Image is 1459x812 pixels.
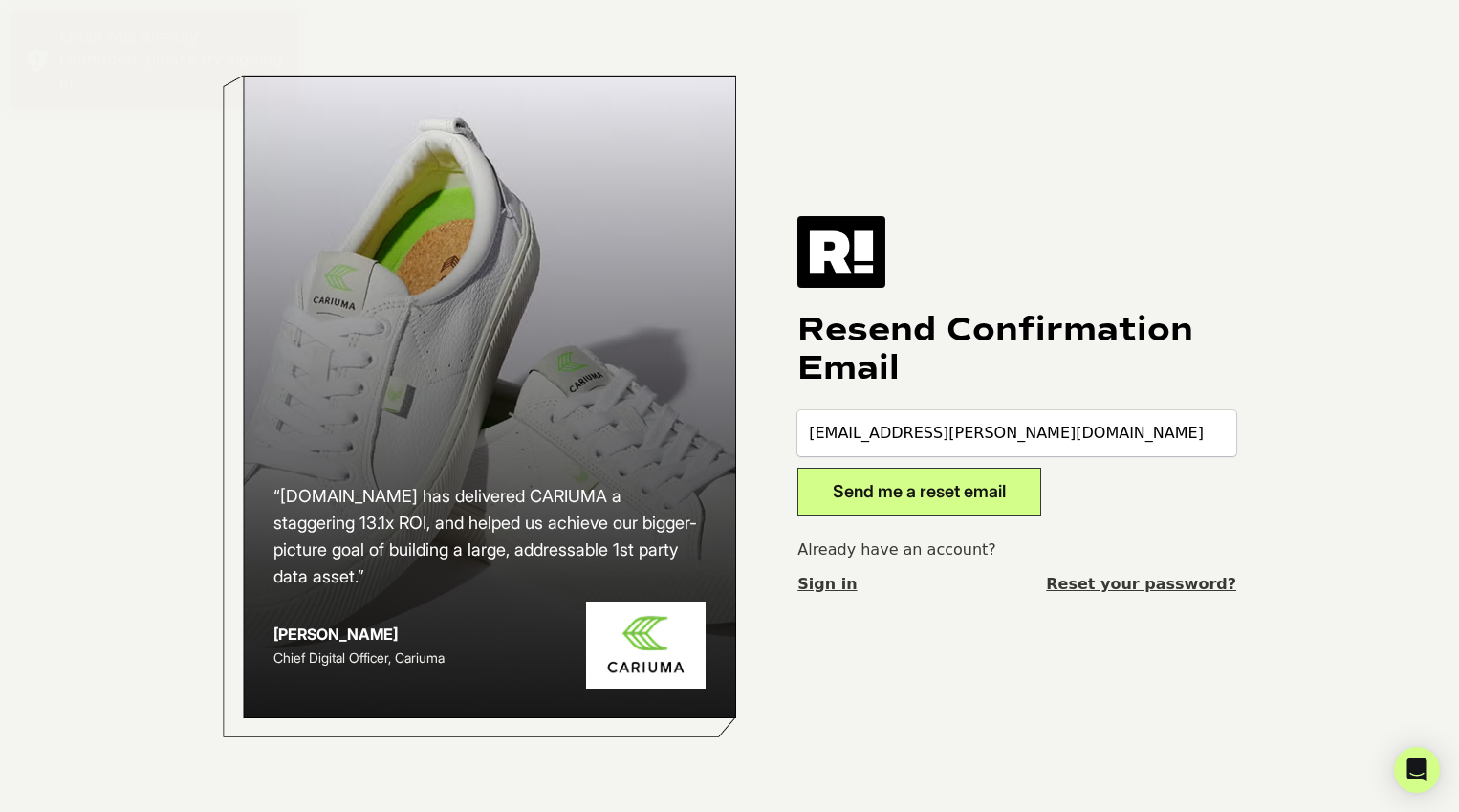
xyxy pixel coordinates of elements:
p: Already have an account? [797,538,1236,561]
a: Reset your password? [1046,573,1236,596]
span: Chief Digital Officer, Cariuma [273,649,445,666]
button: Send me a reset email [797,468,1041,516]
h2: “[DOMAIN_NAME] has delivered CARIUMA a staggering 13.1x ROI, and helped us achieve our bigger-pic... [273,483,706,590]
img: Retention.com [797,216,885,287]
img: Cariuma [586,602,706,689]
h1: Resend Confirmation Email [797,311,1236,387]
div: Email was already confirmed, please try signing in [59,26,284,95]
strong: [PERSON_NAME] [273,625,398,644]
a: Sign in [797,573,857,596]
div: Open Intercom Messenger [1394,747,1440,793]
